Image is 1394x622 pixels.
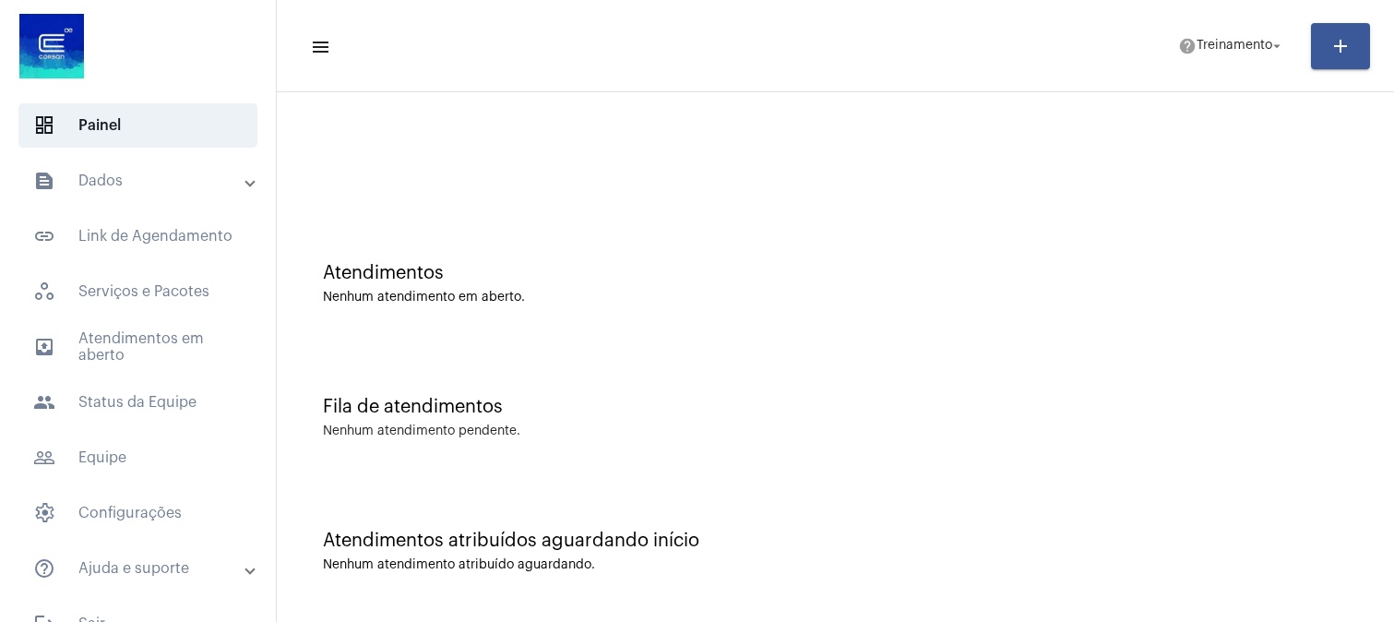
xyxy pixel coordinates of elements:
mat-panel-title: Dados [33,170,246,192]
mat-icon: sidenav icon [33,447,55,469]
span: sidenav icon [33,281,55,303]
mat-icon: sidenav icon [33,336,55,358]
div: Nenhum atendimento em aberto. [323,291,1348,305]
span: Serviços e Pacotes [18,269,257,314]
mat-expansion-panel-header: sidenav iconDados [11,159,276,203]
mat-icon: sidenav icon [33,391,55,413]
span: sidenav icon [33,502,55,524]
mat-icon: sidenav icon [310,36,328,58]
div: Nenhum atendimento atribuído aguardando. [323,558,1348,572]
span: Treinamento [1197,40,1272,53]
span: Atendimentos em aberto [18,325,257,369]
div: Fila de atendimentos [323,397,1348,417]
span: Configurações [18,491,257,535]
mat-icon: help [1178,37,1197,55]
span: sidenav icon [33,114,55,137]
mat-icon: sidenav icon [33,170,55,192]
span: Link de Agendamento [18,214,257,258]
mat-expansion-panel-header: sidenav iconAjuda e suporte [11,546,276,591]
span: Status da Equipe [18,380,257,425]
span: Equipe [18,436,257,480]
div: Nenhum atendimento pendente. [323,425,520,438]
div: Atendimentos [323,263,1348,283]
mat-icon: sidenav icon [33,225,55,247]
mat-icon: arrow_drop_down [1269,38,1285,54]
img: d4669ae0-8c07-2337-4f67-34b0df7f5ae4.jpeg [15,9,89,83]
mat-icon: sidenav icon [33,557,55,580]
mat-icon: add [1329,35,1352,57]
span: Painel [18,103,257,148]
mat-panel-title: Ajuda e suporte [33,557,246,580]
div: Atendimentos atribuídos aguardando início [323,531,1348,551]
button: Treinamento [1167,28,1296,65]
